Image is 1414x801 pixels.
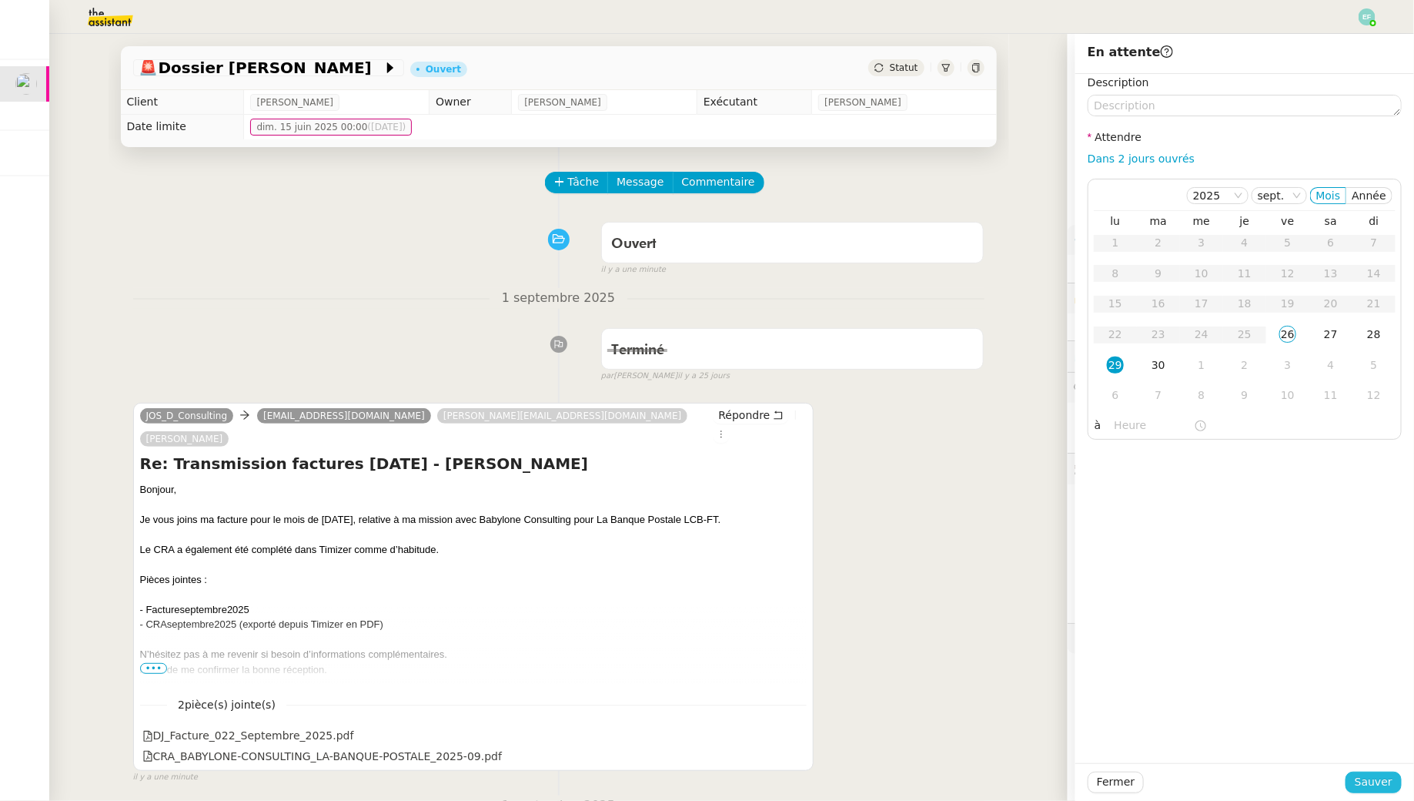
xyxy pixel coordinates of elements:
[140,544,440,555] span: Le CRA a également été complété dans Timizer comme d’habitude.
[1223,214,1266,228] th: jeu.
[140,514,721,525] span: Je vous joins ma facture pour le mois de [DATE], relative à ma mission avec Babylone Consulting p...
[139,60,383,75] span: Dossier [PERSON_NAME]
[256,95,333,110] span: [PERSON_NAME]
[1097,773,1135,791] span: Fermer
[1107,387,1124,404] div: 6
[601,263,666,276] span: il y a une minute
[437,409,688,423] a: [PERSON_NAME][EMAIL_ADDRESS][DOMAIN_NAME]
[140,453,807,474] h4: Re: Transmission factures [DATE] - [PERSON_NAME]
[1309,350,1352,381] td: 04/10/2025
[257,409,431,423] a: [EMAIL_ADDRESS][DOMAIN_NAME]
[1322,387,1339,404] div: 11
[1309,320,1352,350] td: 27/09/2025
[617,173,664,191] span: Message
[142,727,354,745] div: DJ_Facture_022_Septembre_2025.pdf
[1137,214,1180,228] th: mar.
[140,482,807,773] div: [PERSON_NAME]
[1352,189,1386,202] span: Année
[1366,357,1382,374] div: 5
[1223,380,1266,411] td: 09/10/2025
[133,771,198,784] span: il y a une minute
[1180,214,1223,228] th: mer.
[1068,341,1414,371] div: ⏲️Tâches 21:27
[1088,45,1173,59] span: En attente
[1352,350,1396,381] td: 05/10/2025
[1355,773,1392,791] span: Sauver
[1236,357,1253,374] div: 2
[140,484,177,495] span: Bonjour,
[1180,380,1223,411] td: 08/10/2025
[140,409,234,423] a: JOS_D_Consulting
[1088,772,1144,793] button: Fermer
[490,288,627,309] span: 1 septembre 2025
[1088,152,1195,165] a: Dans 2 jours ouvrés
[140,647,807,677] p: N’hésitez pas à me revenir si besoin d’informations complémentaires. Merci de me confirmer la bon...
[1068,624,1414,654] div: 🧴Autres
[1150,357,1167,374] div: 30
[1088,131,1142,143] label: Attendre
[673,172,764,193] button: Commentaire
[185,699,276,711] span: pièce(s) jointe(s)
[601,370,614,383] span: par
[180,604,227,615] span: septembre
[1094,214,1137,228] th: lun.
[1068,283,1414,313] div: 🔐Données client
[1107,357,1124,374] div: 29
[607,172,673,193] button: Message
[1352,380,1396,411] td: 12/10/2025
[1074,231,1154,249] span: ⚙️
[1068,373,1414,403] div: 💬Commentaires 1
[611,344,664,357] span: Terminé
[1193,387,1210,404] div: 8
[1137,350,1180,381] td: 30/09/2025
[713,407,789,424] button: Répondre
[1193,357,1210,374] div: 1
[167,618,214,630] span: septembre
[139,59,159,77] span: 🚨
[1258,188,1301,203] nz-select-item: sept.
[1316,189,1341,202] span: Mois
[1266,320,1309,350] td: 26/09/2025
[1074,350,1186,362] span: ⏲️
[140,663,168,674] span: •••
[256,119,406,135] span: dim. 15 juin 2025 00:00
[1236,387,1253,404] div: 9
[1279,326,1296,343] div: 26
[142,748,503,766] div: CRA_BABYLONE-CONSULTING_LA-BANQUE-POSTALE_2025-09.pdf
[1309,380,1352,411] td: 11/10/2025
[1074,462,1272,474] span: 🕵️
[524,95,601,110] span: [PERSON_NAME]
[601,370,730,383] small: [PERSON_NAME]
[167,696,286,714] span: 2
[1309,214,1352,228] th: sam.
[1068,225,1414,255] div: ⚙️Procédures
[1115,417,1194,434] input: Heure
[682,173,755,191] span: Commentaire
[890,62,918,73] span: Statut
[1366,387,1382,404] div: 12
[1193,188,1242,203] nz-select-item: 2025
[1088,76,1149,89] label: Description
[140,604,249,615] span: - Facture 2025
[140,432,229,446] a: [PERSON_NAME]
[1074,632,1122,645] span: 🧴
[1074,290,1174,307] span: 🔐
[697,90,811,115] td: Exécutant
[140,618,383,630] span: - CRA 2025 (exporté depuis Timizer en PDF)
[121,115,244,139] td: Date limite
[1223,350,1266,381] td: 02/10/2025
[824,95,901,110] span: [PERSON_NAME]
[426,65,461,74] div: Ouvert
[1150,387,1167,404] div: 7
[1279,387,1296,404] div: 10
[568,173,600,191] span: Tâche
[1359,8,1376,25] img: svg
[1137,380,1180,411] td: 07/10/2025
[718,407,770,423] span: Répondre
[1322,357,1339,374] div: 4
[367,122,406,132] span: ([DATE])
[1180,350,1223,381] td: 01/10/2025
[1266,380,1309,411] td: 10/10/2025
[611,237,657,251] span: Ouvert
[140,574,207,585] span: Pièces jointes :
